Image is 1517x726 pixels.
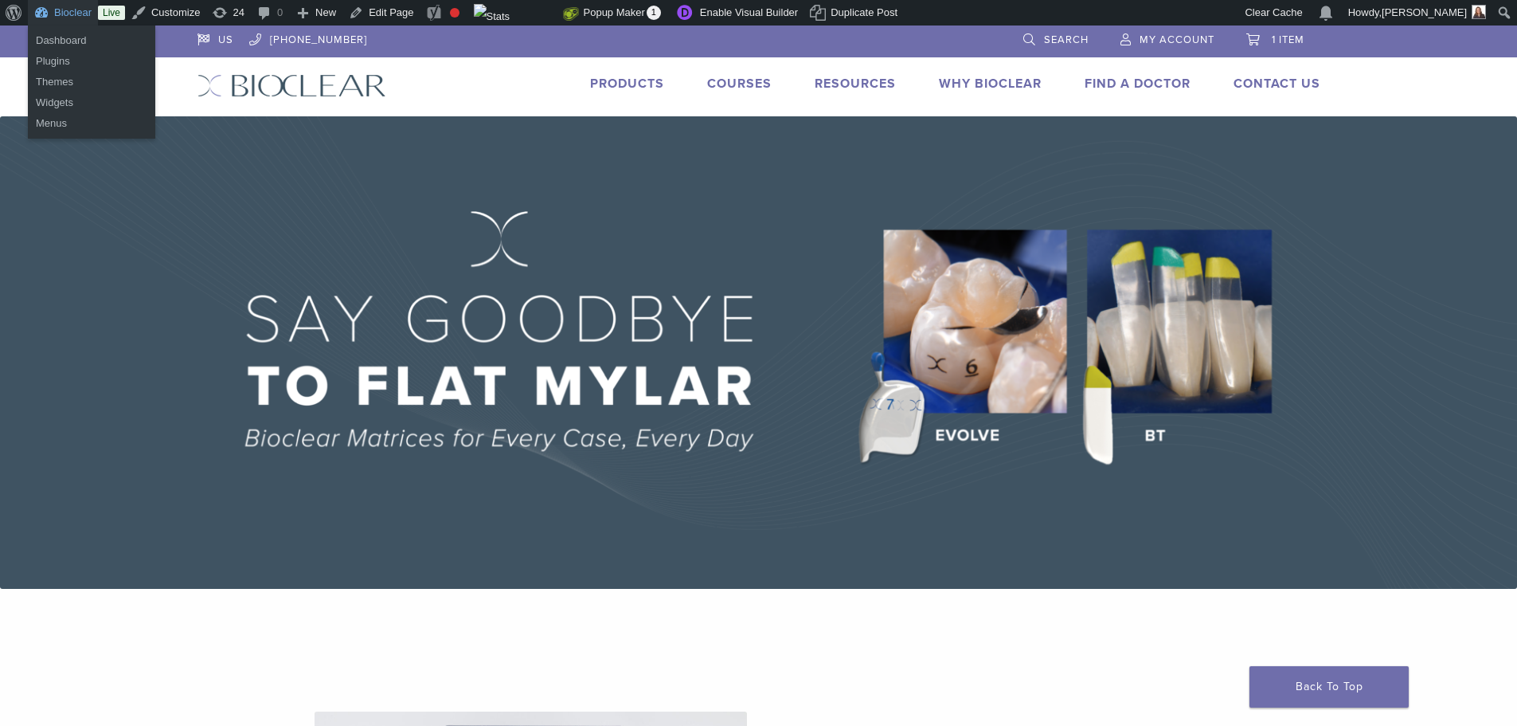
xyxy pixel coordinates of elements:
[249,26,367,49] a: [PHONE_NUMBER]
[1140,33,1214,46] span: My Account
[1234,76,1320,92] a: Contact Us
[197,26,233,49] a: US
[98,6,125,20] a: Live
[707,76,772,92] a: Courses
[1120,26,1214,49] a: My Account
[28,26,155,77] ul: Bioclear
[28,113,155,134] a: Menus
[474,4,563,23] img: Views over 48 hours. Click for more Jetpack Stats.
[647,6,661,20] span: 1
[450,8,459,18] div: Focus keyphrase not set
[590,76,664,92] a: Products
[28,92,155,113] a: Widgets
[1023,26,1089,49] a: Search
[1272,33,1304,46] span: 1 item
[197,74,386,97] img: Bioclear
[28,67,155,139] ul: Bioclear
[1044,33,1089,46] span: Search
[815,76,896,92] a: Resources
[28,72,155,92] a: Themes
[1085,76,1191,92] a: Find A Doctor
[28,51,155,72] a: Plugins
[939,76,1042,92] a: Why Bioclear
[1382,6,1467,18] span: [PERSON_NAME]
[28,30,155,51] a: Dashboard
[1246,26,1304,49] a: 1 item
[1249,666,1409,708] a: Back To Top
